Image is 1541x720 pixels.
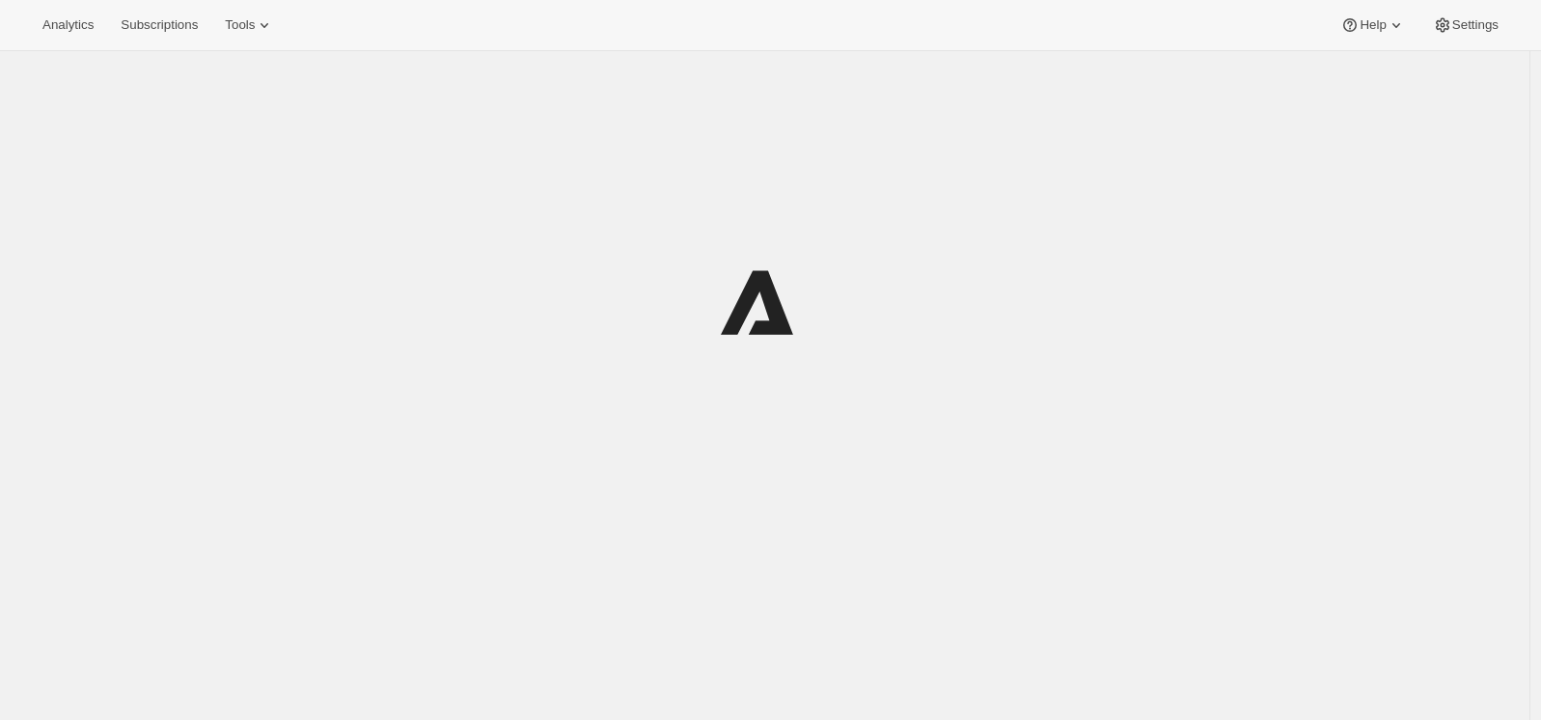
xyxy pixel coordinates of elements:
span: Tools [225,17,255,33]
span: Help [1360,17,1386,33]
span: Settings [1452,17,1499,33]
button: Subscriptions [109,12,209,39]
span: Analytics [42,17,94,33]
button: Help [1329,12,1417,39]
button: Tools [213,12,286,39]
span: Subscriptions [121,17,198,33]
button: Analytics [31,12,105,39]
button: Settings [1421,12,1510,39]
